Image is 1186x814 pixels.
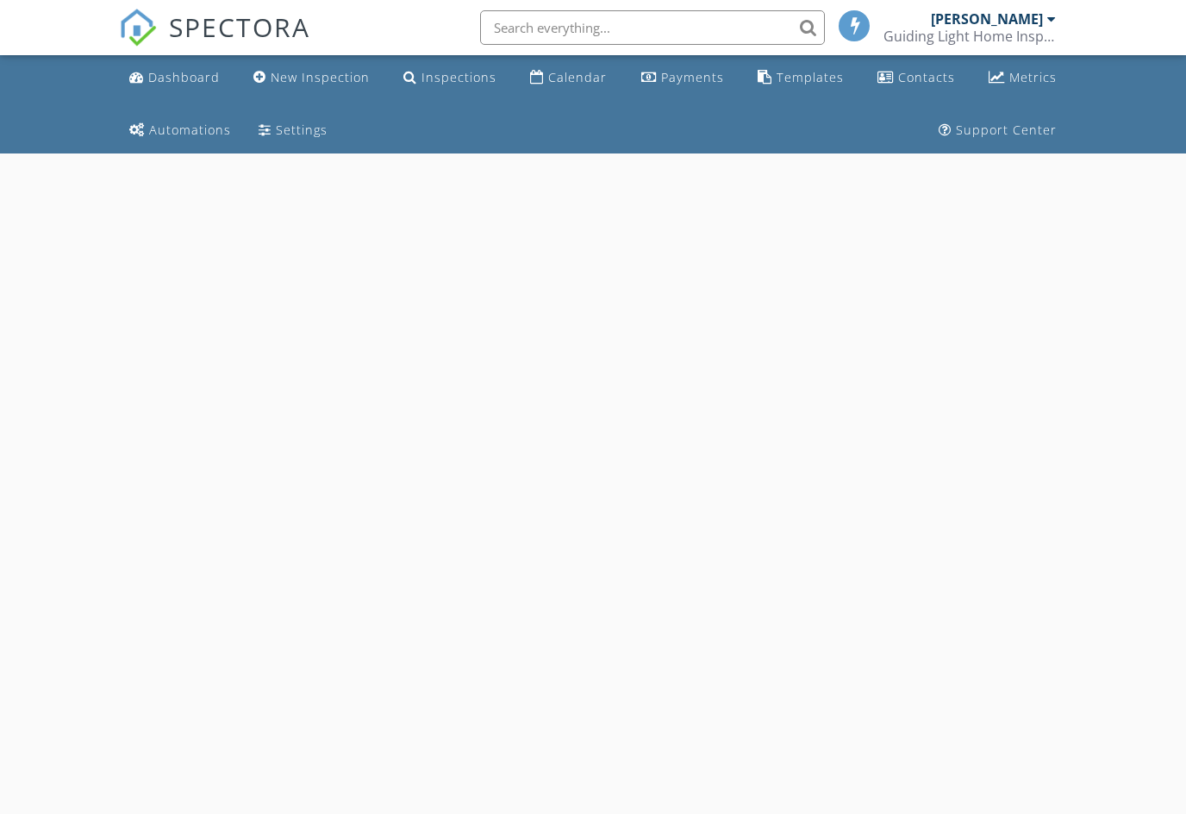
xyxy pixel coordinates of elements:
[634,62,731,94] a: Payments
[119,9,157,47] img: The Best Home Inspection Software - Spectora
[396,62,503,94] a: Inspections
[421,69,496,85] div: Inspections
[751,62,851,94] a: Templates
[931,10,1043,28] div: [PERSON_NAME]
[169,9,310,45] span: SPECTORA
[276,122,328,138] div: Settings
[932,115,1064,147] a: Support Center
[149,122,231,138] div: Automations
[661,69,724,85] div: Payments
[480,10,825,45] input: Search everything...
[271,69,370,85] div: New Inspection
[252,115,334,147] a: Settings
[777,69,844,85] div: Templates
[1009,69,1057,85] div: Metrics
[898,69,955,85] div: Contacts
[119,23,310,59] a: SPECTORA
[548,69,607,85] div: Calendar
[523,62,614,94] a: Calendar
[148,69,220,85] div: Dashboard
[122,62,227,94] a: Dashboard
[871,62,962,94] a: Contacts
[982,62,1064,94] a: Metrics
[883,28,1056,45] div: Guiding Light Home Inspection Services
[122,115,238,147] a: Automations (Basic)
[247,62,377,94] a: New Inspection
[956,122,1057,138] div: Support Center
